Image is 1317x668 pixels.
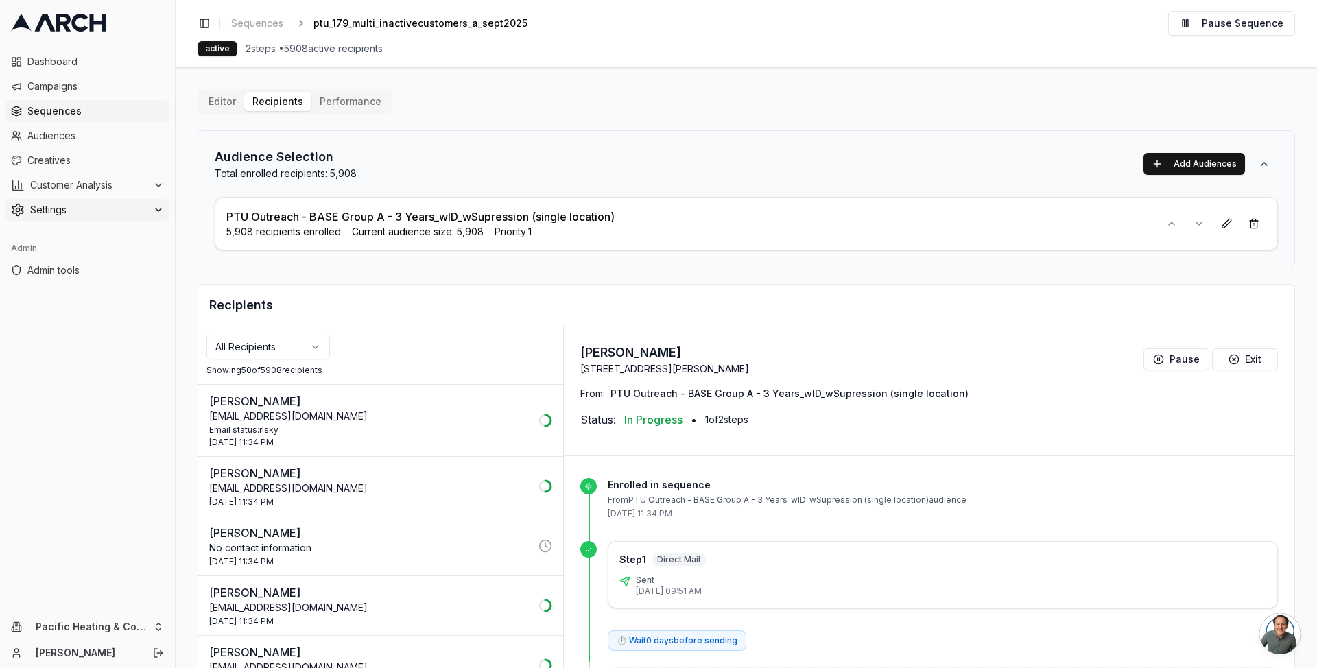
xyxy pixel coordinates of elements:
[198,457,563,516] button: [PERSON_NAME][EMAIL_ADDRESS][DOMAIN_NAME][DATE] 11:34 PM
[652,553,706,566] span: Direct Mail
[580,362,749,376] p: [STREET_ADDRESS][PERSON_NAME]
[36,621,147,633] span: Pacific Heating & Cooling
[215,167,357,180] p: Total enrolled recipients: 5,908
[1143,348,1209,370] button: Pause
[209,437,274,448] span: [DATE] 11:34 PM
[608,508,1278,519] p: [DATE] 11:34 PM
[226,225,341,239] span: 5,908 recipients enrolled
[209,465,530,481] p: [PERSON_NAME]
[206,365,555,376] div: Showing 50 of 5908 recipients
[27,263,164,277] span: Admin tools
[149,643,168,663] button: Log out
[27,154,164,167] span: Creatives
[226,208,615,225] p: PTU Outreach - BASE Group A - 3 Years_wID_wSupression (single location)
[30,178,147,192] span: Customer Analysis
[244,92,311,111] button: Recipients
[27,104,164,118] span: Sequences
[352,225,484,239] span: Current audience size: 5,908
[36,646,138,660] a: [PERSON_NAME]
[5,199,169,221] button: Settings
[691,411,697,428] span: •
[5,174,169,196] button: Customer Analysis
[580,343,749,362] h3: [PERSON_NAME]
[1168,11,1295,36] button: Pause Sequence
[209,601,530,615] p: [EMAIL_ADDRESS][DOMAIN_NAME]
[580,411,616,428] span: Status:
[209,556,274,567] span: [DATE] 11:34 PM
[610,387,969,401] span: PTU Outreach - BASE Group A - 3 Years_wID_wSupression (single location)
[209,644,530,660] p: [PERSON_NAME]
[246,42,383,56] span: 2 steps • 5908 active recipients
[231,16,283,30] span: Sequences
[705,413,748,427] span: 1 of 2 steps
[5,51,169,73] a: Dashboard
[209,296,1283,315] h2: Recipients
[619,553,646,566] p: Step 1
[1212,348,1278,370] button: Exit
[5,125,169,147] a: Audiences
[209,393,530,409] p: [PERSON_NAME]
[5,616,169,638] button: Pacific Heating & Cooling
[209,616,274,627] span: [DATE] 11:34 PM
[209,481,530,495] p: [EMAIL_ADDRESS][DOMAIN_NAME]
[198,576,563,635] button: [PERSON_NAME][EMAIL_ADDRESS][DOMAIN_NAME][DATE] 11:34 PM
[313,16,527,30] span: ptu_179_multi_inactivecustomers_a_sept2025
[1143,153,1245,175] button: Add Audiences
[209,409,530,423] p: [EMAIL_ADDRESS][DOMAIN_NAME]
[1259,613,1301,654] div: Open chat
[27,55,164,69] span: Dashboard
[209,525,530,541] p: [PERSON_NAME]
[580,387,605,401] span: From:
[608,478,1278,492] p: Enrolled in sequence
[636,586,702,597] p: [DATE] 09:51 AM
[226,14,549,33] nav: breadcrumb
[27,80,164,93] span: Campaigns
[209,497,274,508] span: [DATE] 11:34 PM
[209,425,530,436] div: Email status: risky
[608,494,1278,505] p: From PTU Outreach - BASE Group A - 3 Years_wID_wSupression (single location) audience
[198,516,563,575] button: [PERSON_NAME]No contact information[DATE] 11:34 PM
[311,92,390,111] button: Performance
[5,75,169,97] a: Campaigns
[215,147,357,167] h2: Audience Selection
[226,14,289,33] a: Sequences
[5,237,169,259] div: Admin
[200,92,244,111] button: Editor
[617,635,737,646] p: ⏱ Wait 0 days before sending
[30,203,147,217] span: Settings
[198,385,563,456] button: [PERSON_NAME][EMAIL_ADDRESS][DOMAIN_NAME]Email status:risky[DATE] 11:34 PM
[636,575,702,586] p: Sent
[198,41,237,56] div: active
[209,584,530,601] p: [PERSON_NAME]
[5,259,169,281] a: Admin tools
[27,129,164,143] span: Audiences
[624,411,683,428] span: In Progress
[495,225,532,239] span: Priority: 1
[5,150,169,171] a: Creatives
[5,100,169,122] a: Sequences
[209,541,530,555] p: No contact information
